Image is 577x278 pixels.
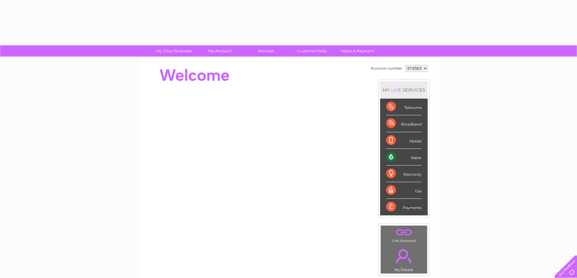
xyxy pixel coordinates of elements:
[333,45,383,57] a: Make A Payment
[149,45,199,57] a: My Clear Business
[386,149,422,165] div: Water
[380,81,428,99] div: MY SERVICES
[241,45,291,57] a: Services
[382,227,426,238] a: .
[386,115,422,132] div: Broadband
[386,165,422,182] div: Electricity
[287,45,337,57] a: Customer Help
[386,182,422,199] div: Gas
[195,45,245,57] a: My Account
[380,225,427,244] td: Link Account
[386,132,422,149] div: Mobile
[382,246,426,267] a: .
[380,244,427,274] td: My Details
[386,99,422,115] div: Telecoms
[386,199,422,215] div: Payments
[369,63,404,74] td: Account number
[390,87,403,93] div: LIVE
